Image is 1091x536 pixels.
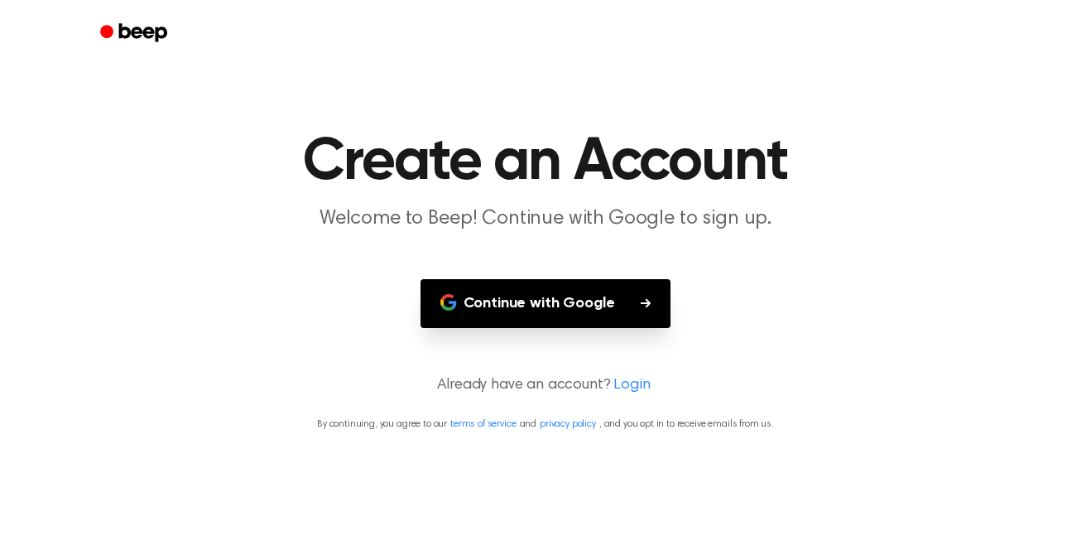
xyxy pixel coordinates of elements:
[613,374,650,397] a: Login
[450,419,516,429] a: terms of service
[20,374,1071,397] p: Already have an account?
[421,279,671,328] button: Continue with Google
[540,419,596,429] a: privacy policy
[228,205,863,233] p: Welcome to Beep! Continue with Google to sign up.
[20,417,1071,432] p: By continuing, you agree to our and , and you opt in to receive emails from us.
[89,17,182,50] a: Beep
[122,133,969,192] h1: Create an Account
